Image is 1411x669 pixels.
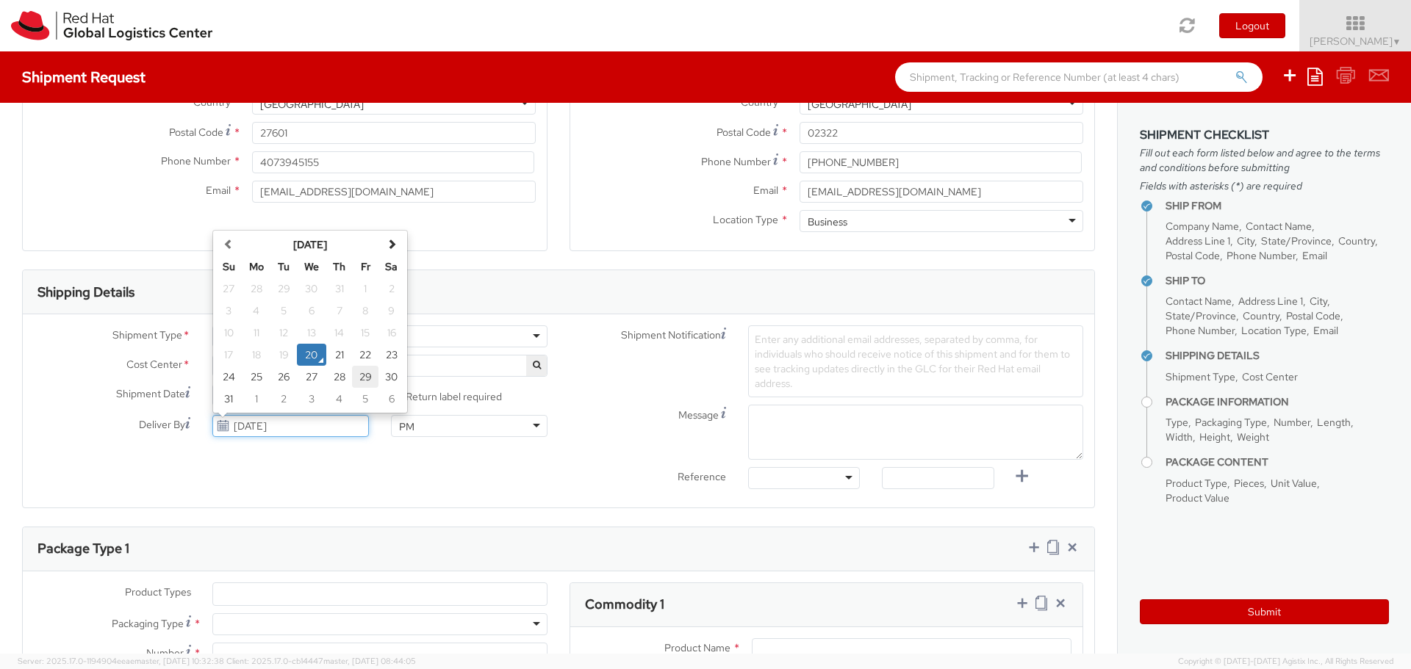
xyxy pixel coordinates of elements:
h3: Shipment Checklist [1140,129,1389,142]
td: 29 [270,278,297,300]
td: 22 [352,344,378,366]
td: 24 [216,366,242,388]
span: Packaging Type [1195,416,1267,429]
span: Email [1302,249,1327,262]
span: Width [1166,430,1193,444]
span: Client: 2025.17.0-cb14447 [226,656,416,666]
td: 27 [216,278,242,300]
th: We [297,256,326,278]
h3: Commodity 1 [585,597,664,612]
span: Message [678,408,719,422]
span: Weight [1237,430,1269,444]
span: Reference [678,470,726,483]
span: State/Province [1261,234,1332,247]
span: Cost Center [1242,370,1298,383]
th: Sa [378,256,404,278]
span: [PERSON_NAME] [1310,35,1401,48]
td: 15 [352,322,378,344]
span: Email [1313,324,1338,337]
td: 26 [270,366,297,388]
span: Phone Number [161,154,231,167]
td: 27 [297,366,326,388]
span: Postal Code [1286,309,1340,322]
span: master, [DATE] 10:32:38 [134,656,224,666]
span: Postal Code [717,126,771,139]
td: 18 [242,344,271,366]
td: 1 [352,278,378,300]
td: 1 [242,388,271,410]
td: 5 [352,388,378,410]
button: Submit [1140,599,1389,624]
span: Email [206,184,231,197]
td: 31 [326,278,353,300]
span: Server: 2025.17.0-1194904eeae [18,656,224,666]
span: master, [DATE] 08:44:05 [323,656,416,666]
td: 19 [270,344,297,366]
h4: Shipping Details [1166,350,1389,361]
span: Shipment Date [116,386,185,402]
td: 6 [297,300,326,322]
th: Select Month [242,234,378,256]
span: Deliver By [139,417,185,433]
td: 30 [297,278,326,300]
span: Type [1166,416,1188,429]
span: Number [1274,416,1310,429]
div: [GEOGRAPHIC_DATA] [260,97,364,112]
h4: Package Information [1166,397,1389,408]
span: Product Type [1166,477,1227,490]
div: Business [808,214,847,229]
span: Fields with asterisks (*) are required [1140,178,1389,193]
td: 5 [270,300,297,322]
div: [GEOGRAPHIC_DATA] [808,97,911,112]
span: Enter any additional email addresses, separated by comma, for individuals who should receive noti... [755,333,1070,390]
td: 28 [326,366,353,388]
h3: Shipping Details [37,285,134,300]
th: Fr [352,256,378,278]
span: Phone Number [1166,324,1235,337]
td: 30 [378,366,404,388]
td: 3 [216,300,242,322]
span: Shipment Notification [621,328,721,343]
span: Number [146,646,184,659]
span: Email [753,184,778,197]
h3: Package Type 1 [37,541,129,556]
td: 2 [270,388,297,410]
th: Tu [270,256,297,278]
td: 12 [270,322,297,344]
h4: Package Content [1166,457,1389,468]
span: Contact Name [1246,220,1312,233]
span: Height [1199,430,1230,444]
img: rh-logistics-00dfa346123c4ec078e1.svg [11,11,212,40]
span: Unit Value [1271,477,1317,490]
span: Country [1338,234,1375,247]
span: Location Type [1241,324,1307,337]
td: 4 [242,300,271,322]
span: Address Line 1 [1238,294,1303,308]
span: Length [1317,416,1351,429]
span: ▼ [1393,36,1401,48]
span: Product Types [125,585,191,599]
span: Copyright © [DATE]-[DATE] Agistix Inc., All Rights Reserved [1178,656,1393,668]
button: Logout [1219,13,1285,38]
h4: Shipment Request [22,69,146,85]
td: 28 [242,278,271,300]
td: 10 [216,322,242,344]
span: State/Province [1166,309,1236,322]
th: Mo [242,256,271,278]
span: Postal Code [1166,249,1220,262]
span: Next Month [387,239,397,249]
span: City [1237,234,1254,247]
th: Su [216,256,242,278]
td: 7 [326,300,353,322]
span: Cost Center [126,357,182,374]
span: Packaging Type [112,617,184,630]
span: Contact Name [1166,294,1232,308]
input: Shipment, Tracking or Reference Number (at least 4 chars) [895,62,1263,92]
td: 11 [242,322,271,344]
span: Phone Number [701,155,771,168]
td: 29 [352,366,378,388]
span: Country [1243,309,1279,322]
h4: Ship From [1166,200,1389,211]
td: 16 [378,322,404,344]
h4: Ship To [1166,275,1389,286]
